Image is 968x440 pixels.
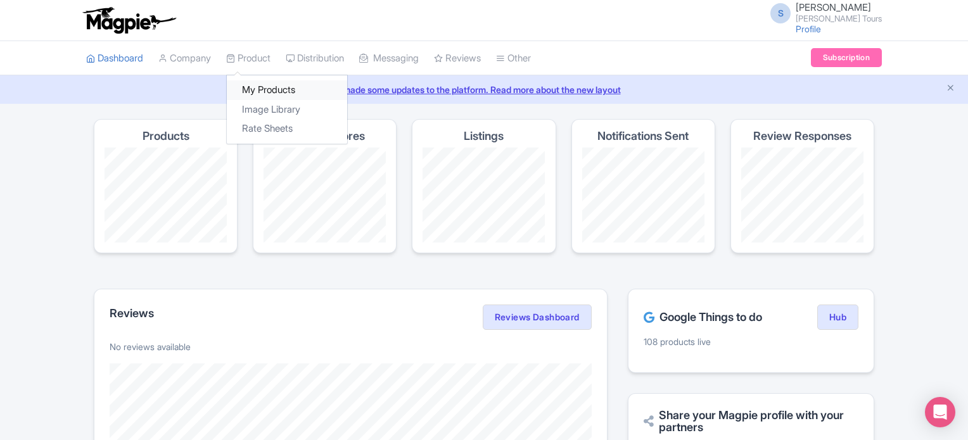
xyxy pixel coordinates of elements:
[817,305,858,330] a: Hub
[796,15,882,23] small: [PERSON_NAME] Tours
[925,397,955,427] div: Open Intercom Messenger
[110,340,592,353] p: No reviews available
[483,305,592,330] a: Reviews Dashboard
[496,41,531,76] a: Other
[811,48,882,67] a: Subscription
[227,119,347,139] a: Rate Sheets
[796,1,871,13] span: [PERSON_NAME]
[597,130,689,142] h4: Notifications Sent
[763,3,882,23] a: S [PERSON_NAME] [PERSON_NAME] Tours
[226,41,271,76] a: Product
[227,100,347,120] a: Image Library
[286,41,344,76] a: Distribution
[143,130,189,142] h4: Products
[80,6,178,34] img: logo-ab69f6fb50320c5b225c76a69d11143b.png
[753,130,851,142] h4: Review Responses
[644,311,762,324] h2: Google Things to do
[796,23,821,34] a: Profile
[644,409,858,434] h2: Share your Magpie profile with your partners
[86,41,143,76] a: Dashboard
[8,83,960,96] a: We made some updates to the platform. Read more about the new layout
[158,41,211,76] a: Company
[770,3,791,23] span: S
[227,80,347,100] a: My Products
[434,41,481,76] a: Reviews
[359,41,419,76] a: Messaging
[946,82,955,96] button: Close announcement
[644,335,858,348] p: 108 products live
[464,130,504,142] h4: Listings
[110,307,154,320] h2: Reviews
